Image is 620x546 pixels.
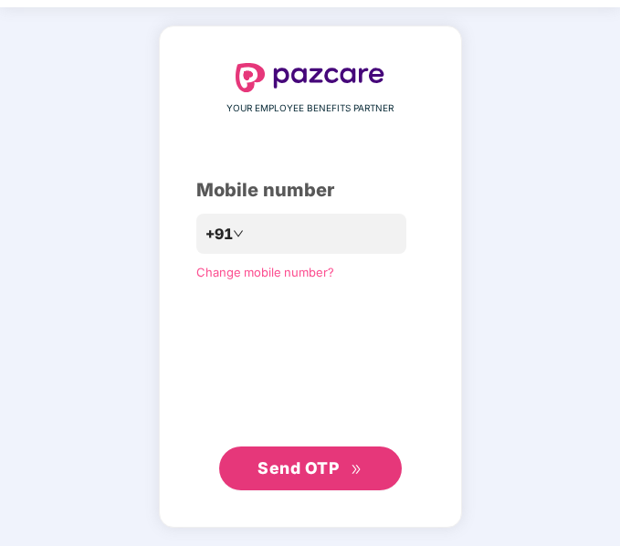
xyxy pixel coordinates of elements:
span: +91 [205,223,233,246]
a: Change mobile number? [196,265,334,279]
span: Send OTP [257,458,339,478]
button: Send OTPdouble-right [219,446,402,490]
div: Mobile number [196,176,425,205]
span: double-right [351,464,363,476]
span: down [233,228,244,239]
span: YOUR EMPLOYEE BENEFITS PARTNER [226,101,394,116]
img: logo [236,63,385,92]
